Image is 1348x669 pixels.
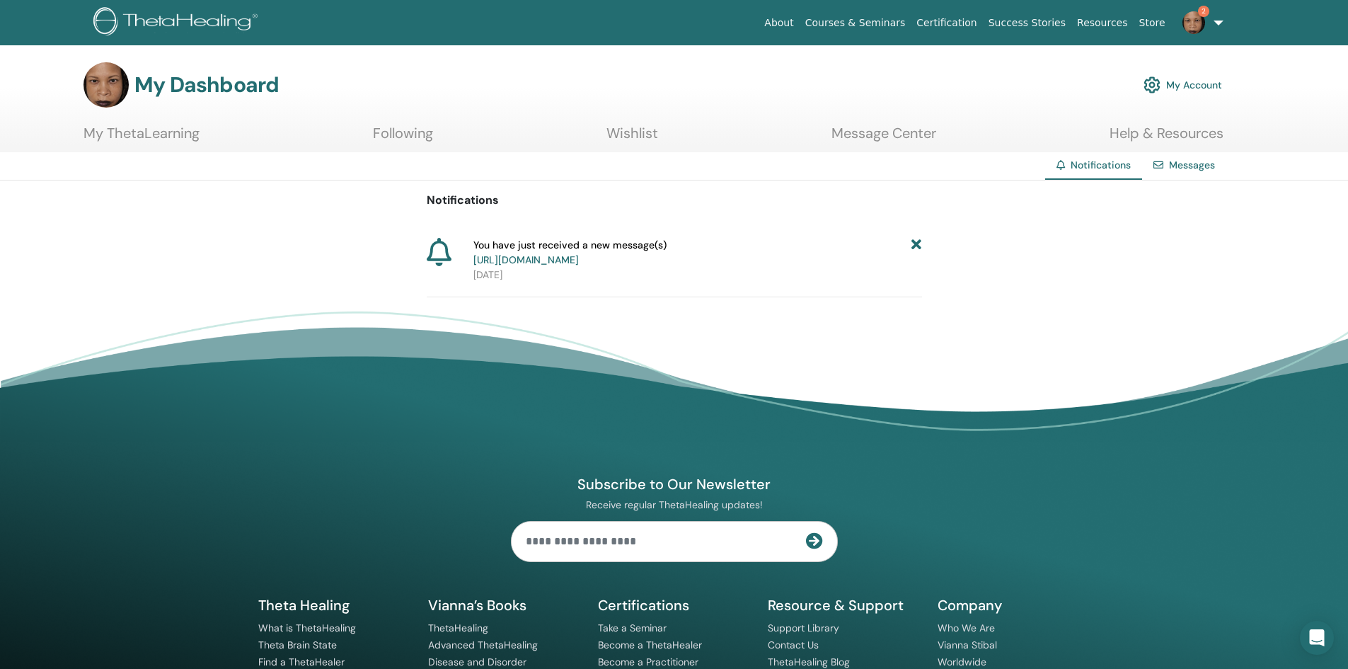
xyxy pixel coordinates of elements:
a: Disease and Disorder [428,656,526,668]
div: Open Intercom Messenger [1300,621,1334,655]
a: Resources [1071,10,1134,36]
a: Become a Practitioner [598,656,698,668]
a: ThetaHealing [428,622,488,634]
a: Messages [1169,159,1215,171]
img: default.jpg [1182,11,1205,34]
a: Success Stories [983,10,1071,36]
img: cog.svg [1144,73,1160,97]
a: My Account [1144,69,1222,101]
h5: Vianna’s Books [428,596,581,614]
a: Courses & Seminars [800,10,911,36]
a: What is ThetaHealing [258,622,356,634]
h5: Company [938,596,1090,614]
img: logo.png [93,7,263,39]
a: [URL][DOMAIN_NAME] [473,253,579,266]
a: About [759,10,799,36]
h5: Resource & Support [768,596,921,614]
a: Become a ThetaHealer [598,639,702,651]
h5: Certifications [598,596,751,614]
p: [DATE] [473,268,922,282]
h5: Theta Healing [258,596,411,614]
a: Help & Resources [1110,125,1223,152]
a: Vianna Stibal [938,639,997,651]
a: Message Center [831,125,936,152]
a: Who We Are [938,622,995,634]
a: Advanced ThetaHealing [428,639,538,651]
a: Contact Us [768,639,819,651]
span: 2 [1198,6,1209,17]
a: Worldwide [938,656,986,668]
span: Notifications [1071,159,1131,171]
a: Theta Brain State [258,639,337,651]
h4: Subscribe to Our Newsletter [511,475,838,493]
span: You have just received a new message(s) [473,238,667,268]
a: Support Library [768,622,839,634]
a: Find a ThetaHealer [258,656,345,668]
p: Notifications [427,192,922,209]
a: Certification [911,10,982,36]
a: My ThetaLearning [83,125,200,152]
a: Following [373,125,433,152]
a: Take a Seminar [598,622,667,634]
a: Store [1134,10,1171,36]
a: Wishlist [606,125,658,152]
p: Receive regular ThetaHealing updates! [511,498,838,511]
img: default.jpg [83,62,129,108]
h3: My Dashboard [134,72,279,98]
a: ThetaHealing Blog [768,656,850,668]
